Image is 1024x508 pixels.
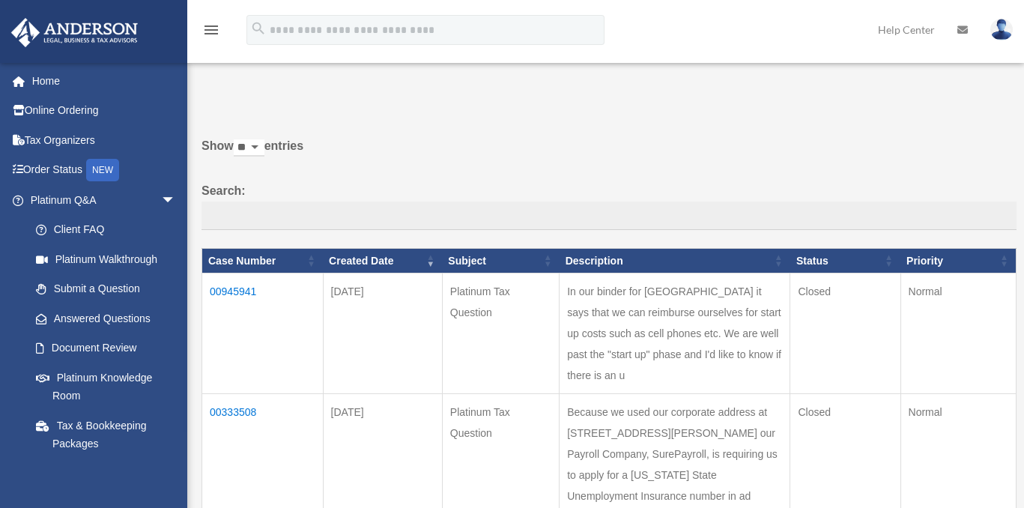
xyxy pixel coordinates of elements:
[202,26,220,39] a: menu
[21,363,191,411] a: Platinum Knowledge Room
[86,159,119,181] div: NEW
[21,411,191,459] a: Tax & Bookkeeping Packages
[10,96,199,126] a: Online Ordering
[202,273,324,394] td: 00945941
[990,19,1013,40] img: User Pic
[10,185,191,215] a: Platinum Q&Aarrow_drop_down
[560,248,790,273] th: Description: activate to sort column ascending
[323,248,442,273] th: Created Date: activate to sort column ascending
[21,333,191,363] a: Document Review
[442,248,559,273] th: Subject: activate to sort column ascending
[21,274,191,304] a: Submit a Question
[560,273,790,394] td: In our binder for [GEOGRAPHIC_DATA] it says that we can reimburse ourselves for start up costs su...
[234,139,264,157] select: Showentries
[21,244,191,274] a: Platinum Walkthrough
[10,125,199,155] a: Tax Organizers
[790,273,900,394] td: Closed
[202,136,1017,172] label: Show entries
[7,18,142,47] img: Anderson Advisors Platinum Portal
[323,273,442,394] td: [DATE]
[161,185,191,216] span: arrow_drop_down
[900,273,1016,394] td: Normal
[21,303,184,333] a: Answered Questions
[900,248,1016,273] th: Priority: activate to sort column ascending
[10,155,199,186] a: Order StatusNEW
[10,66,199,96] a: Home
[250,20,267,37] i: search
[202,181,1017,230] label: Search:
[202,248,324,273] th: Case Number: activate to sort column ascending
[202,202,1017,230] input: Search:
[442,273,559,394] td: Platinum Tax Question
[21,215,191,245] a: Client FAQ
[790,248,900,273] th: Status: activate to sort column ascending
[202,21,220,39] i: menu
